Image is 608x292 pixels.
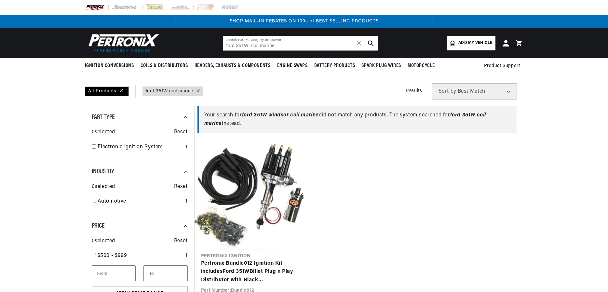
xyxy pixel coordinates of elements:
[185,252,188,260] div: 1
[274,58,311,73] summary: Engine Swaps
[137,269,142,278] span: —
[174,237,188,246] span: Reset
[406,88,422,93] span: 1 results
[143,265,187,281] input: To
[314,62,355,69] span: Battery Products
[230,19,379,24] a: SHOP MAIL-IN REBATES ON 100s of BEST SELLING PRODUCTS
[408,62,435,69] span: Motorcycle
[92,128,115,137] span: 0 selected
[92,265,136,281] input: From
[404,58,438,73] summary: Motorcycle
[358,58,404,73] summary: Spark Plug Wires
[201,259,297,285] a: Pertronix Bundle012 Ignition Kit includesFord 351WBillet Plug n Play Distributor with Black [DEMO...
[85,32,160,54] img: Pertronix
[364,36,378,50] button: search button
[169,15,182,28] button: Translation missing: en.sections.announcements.previous_announcement
[191,58,274,73] summary: Headers, Exhausts & Components
[85,62,134,69] span: Ignition Conversions
[484,62,520,70] span: Product Support
[432,83,517,100] select: Sort by
[92,183,115,191] span: 0 selected
[311,58,358,73] summary: Battery Products
[174,183,188,191] span: Reset
[141,62,188,69] span: Coils & Distributors
[277,62,308,69] span: Engine Swaps
[426,15,439,28] button: Translation missing: en.sections.announcements.next_announcement
[195,62,271,69] span: Headers, Exhausts & Components
[458,40,492,46] span: Add my vehicle
[182,18,426,25] div: 1 of 2
[85,58,137,73] summary: Ignition Conversions
[92,114,115,121] span: Part Type
[185,197,188,206] div: 1
[174,128,188,137] span: Reset
[85,86,129,96] div: All Products
[447,36,495,50] a: Add my vehicle
[484,58,523,74] summary: Product Support
[137,58,191,73] summary: Coils & Distributors
[242,113,319,118] span: ford 351W windsor coil marine
[439,89,456,94] span: Sort by
[98,143,183,152] a: Electronic Ignition System
[98,197,183,206] a: Automotive
[92,223,105,229] span: Price
[69,15,540,28] slideshow-component: Translation missing: en.sections.announcements.announcement_bar
[197,106,517,133] div: Your search for did not match any products. The system searched for instead.
[223,36,378,50] input: Search Part #, Category or Keyword
[98,253,127,258] span: $500 - $999
[185,143,188,152] div: 1
[92,168,114,175] span: Industry
[361,62,401,69] span: Spark Plug Wires
[182,18,426,25] div: Announcement
[92,237,115,246] span: 0 selected
[204,113,486,126] span: ford 351W coil marine
[146,88,194,95] a: ford 351W coil marine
